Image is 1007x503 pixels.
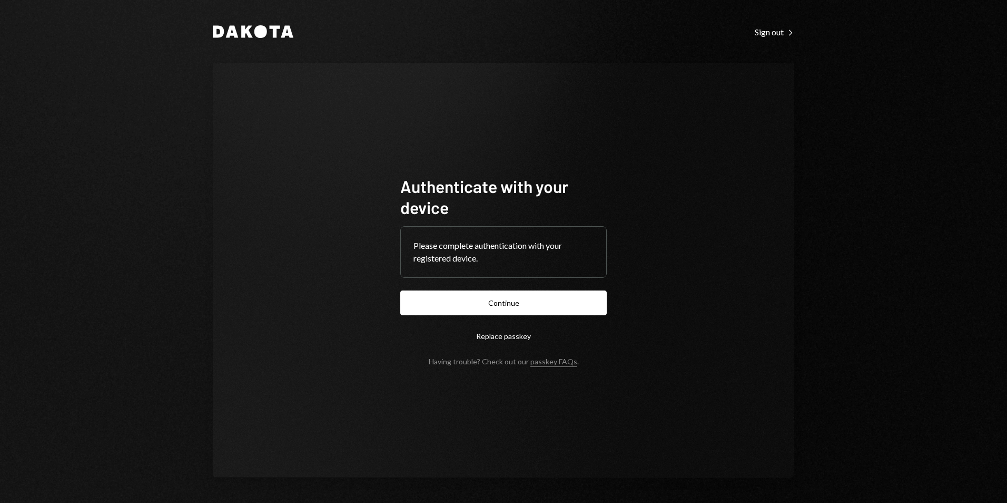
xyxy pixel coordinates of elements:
[429,357,579,366] div: Having trouble? Check out our .
[400,324,607,349] button: Replace passkey
[413,239,594,265] div: Please complete authentication with your registered device.
[400,291,607,315] button: Continue
[400,176,607,218] h1: Authenticate with your device
[755,27,794,37] div: Sign out
[755,26,794,37] a: Sign out
[530,357,577,367] a: passkey FAQs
